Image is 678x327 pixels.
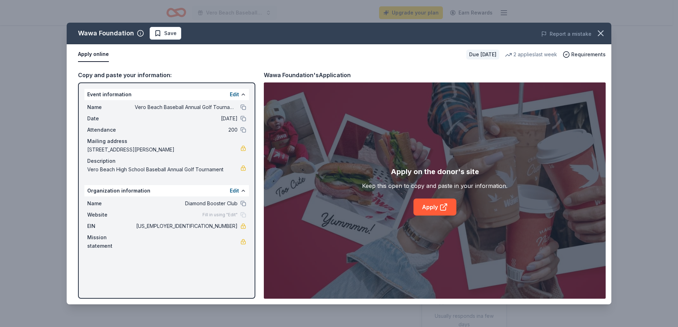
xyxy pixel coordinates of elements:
span: Save [164,29,177,38]
button: Edit [230,90,239,99]
span: Attendance [87,126,135,134]
span: Fill in using "Edit" [202,212,238,218]
button: Report a mistake [541,30,591,38]
div: Wawa Foundation [78,28,134,39]
div: Description [87,157,246,165]
span: Diamond Booster Club [135,199,238,208]
div: Organization information [84,185,249,196]
span: Name [87,103,135,111]
span: [US_EMPLOYER_IDENTIFICATION_NUMBER] [135,222,238,230]
div: Keep this open to copy and paste in your information. [362,182,507,190]
button: Requirements [563,50,606,59]
div: 2 applies last week [505,50,557,59]
div: Wawa Foundation's Application [264,70,351,80]
span: 200 [135,126,238,134]
span: Date [87,114,135,123]
div: Copy and paste your information: [78,70,255,80]
div: Apply on the donor's site [391,166,479,177]
button: Save [150,27,181,40]
button: Edit [230,187,239,195]
div: Event information [84,89,249,100]
div: Mailing address [87,137,246,145]
button: Apply online [78,47,109,62]
div: Due [DATE] [466,50,499,59]
span: Mission statement [87,233,135,250]
span: [DATE] [135,114,238,123]
a: Apply [413,199,456,216]
span: [STREET_ADDRESS][PERSON_NAME] [87,145,240,154]
span: EIN [87,222,135,230]
span: Vero Beach High School Baseball Annual Golf Tournament [87,165,240,174]
span: Website [87,211,135,219]
span: Requirements [571,50,606,59]
span: Name [87,199,135,208]
span: Vero Beach Baseball Annual Golf Tournament [135,103,238,111]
